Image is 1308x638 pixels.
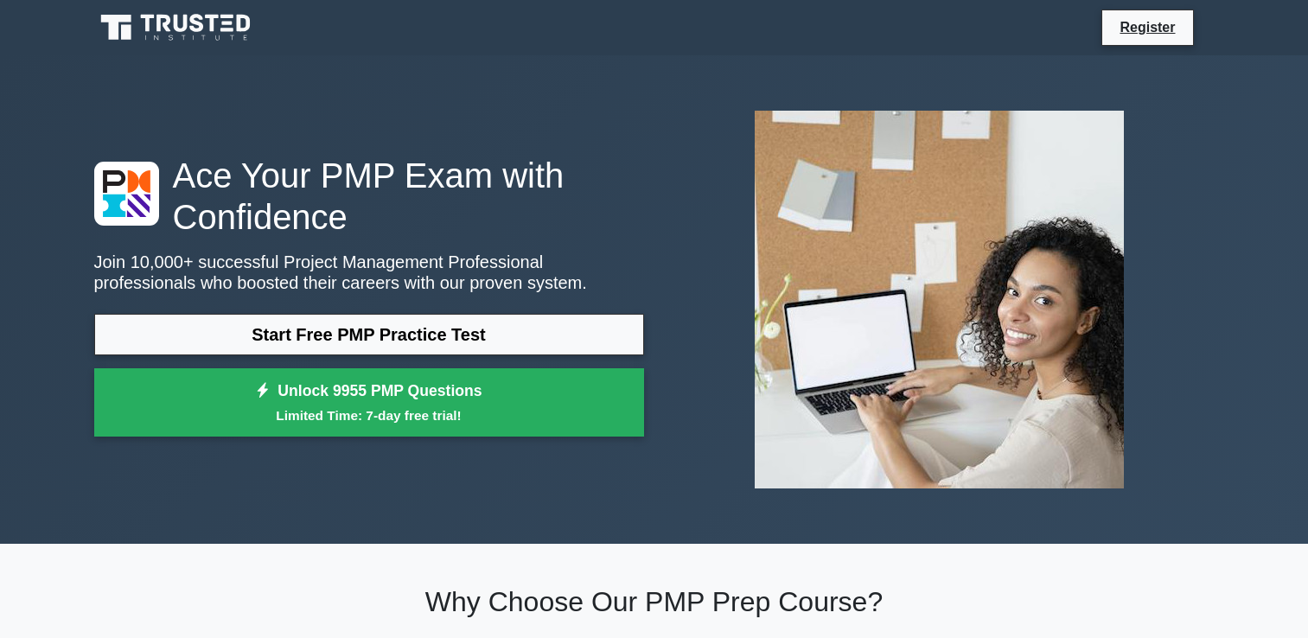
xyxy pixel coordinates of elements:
[116,405,622,425] small: Limited Time: 7-day free trial!
[94,252,644,293] p: Join 10,000+ successful Project Management Professional professionals who boosted their careers w...
[1109,16,1185,38] a: Register
[94,155,644,238] h1: Ace Your PMP Exam with Confidence
[94,314,644,355] a: Start Free PMP Practice Test
[94,585,1215,618] h2: Why Choose Our PMP Prep Course?
[94,368,644,437] a: Unlock 9955 PMP QuestionsLimited Time: 7-day free trial!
